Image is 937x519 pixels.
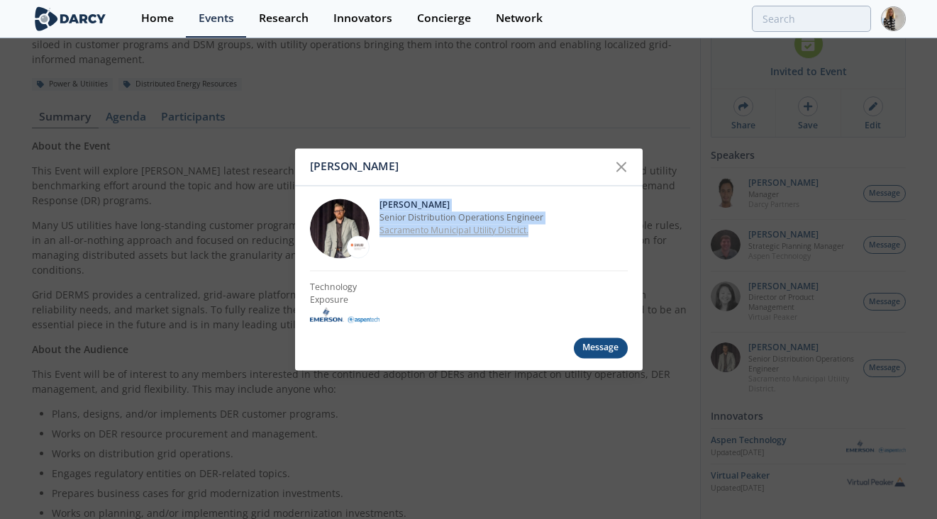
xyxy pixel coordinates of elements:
div: [PERSON_NAME] [310,154,609,181]
input: Advanced Search [752,6,871,32]
p: Senior Distribution Operations Engineer [379,211,628,224]
div: Events [199,13,234,24]
p: Technology Exposure [310,281,379,307]
div: Home [141,13,174,24]
img: 7fca56e2-1683-469f-8840-285a17278393 [310,199,370,258]
img: logo-wide.svg [32,6,109,31]
div: Innovators [333,13,392,24]
img: Sacramento Municipal Utility District. [350,244,365,250]
p: Sacramento Municipal Utility District. [379,225,628,238]
img: Profile [881,6,906,31]
img: Aspen Technology [310,307,379,323]
div: Concierge [417,13,471,24]
p: [PERSON_NAME] [379,199,628,211]
div: Network [496,13,543,24]
div: Message [574,337,628,358]
div: Research [259,13,309,24]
